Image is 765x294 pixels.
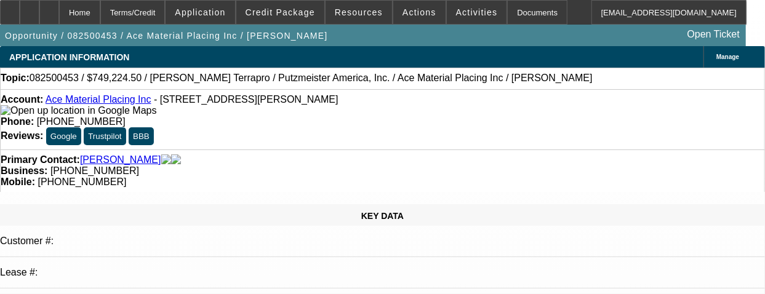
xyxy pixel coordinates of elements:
strong: Account: [1,94,43,105]
a: Open Ticket [683,24,745,45]
span: [PHONE_NUMBER] [50,165,139,176]
a: View Google Maps [1,105,156,116]
a: Ace Material Placing Inc [46,94,151,105]
button: Actions [393,1,446,24]
span: Manage [716,54,739,60]
strong: Topic: [1,73,30,84]
a: [PERSON_NAME] [80,154,161,165]
span: Opportunity / 082500453 / Ace Material Placing Inc / [PERSON_NAME] [5,31,328,41]
span: Resources [335,7,383,17]
button: Resources [326,1,392,24]
button: Credit Package [236,1,324,24]
span: Activities [456,7,498,17]
strong: Reviews: [1,130,43,141]
span: [PHONE_NUMBER] [38,177,126,187]
img: Open up location in Google Maps [1,105,156,116]
strong: Phone: [1,116,34,127]
strong: Mobile: [1,177,35,187]
button: Google [46,127,81,145]
span: 082500453 / $749,224.50 / [PERSON_NAME] Terrapro / Putzmeister America, Inc. / Ace Material Placi... [30,73,593,84]
button: BBB [129,127,154,145]
span: KEY DATA [361,211,404,221]
img: facebook-icon.png [161,154,171,165]
span: - [STREET_ADDRESS][PERSON_NAME] [154,94,338,105]
strong: Business: [1,165,47,176]
span: [PHONE_NUMBER] [37,116,126,127]
button: Application [166,1,234,24]
span: Actions [403,7,436,17]
img: linkedin-icon.png [171,154,181,165]
button: Activities [447,1,507,24]
button: Trustpilot [84,127,126,145]
span: APPLICATION INFORMATION [9,52,129,62]
span: Application [175,7,225,17]
strong: Primary Contact: [1,154,80,165]
span: Credit Package [246,7,315,17]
